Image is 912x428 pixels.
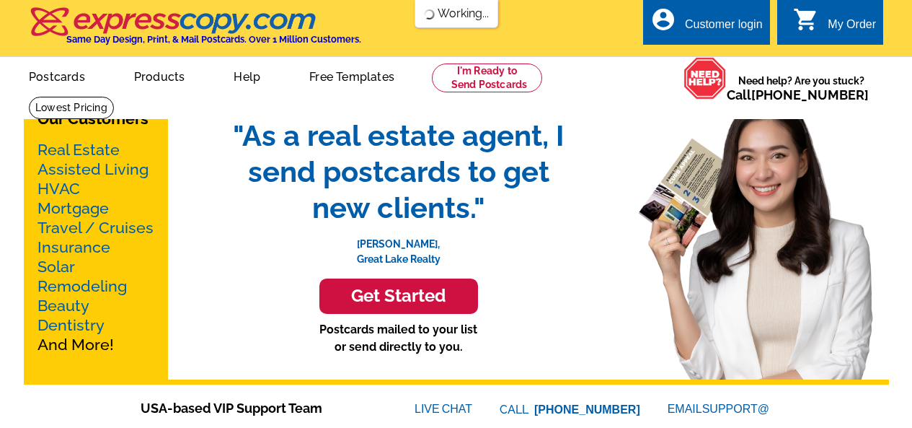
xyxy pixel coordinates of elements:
a: Free Templates [286,58,417,92]
div: My Order [828,18,876,38]
i: shopping_cart [793,6,819,32]
a: account_circle Customer login [650,16,763,34]
a: Real Estate [37,141,120,159]
a: Beauty [37,297,89,315]
p: [PERSON_NAME], Great Lake Realty [218,226,579,267]
font: CALL [500,401,531,419]
a: [PHONE_NUMBER] [751,87,869,102]
a: Assisted Living [37,160,149,178]
p: And More! [37,140,154,354]
div: Customer login [685,18,763,38]
a: Travel / Cruises [37,219,154,237]
a: EMAILSUPPORT@ [668,403,771,415]
font: LIVE [415,401,442,418]
a: Same Day Design, Print, & Mail Postcards. Over 1 Million Customers. [29,17,361,45]
a: Get Started [218,279,579,314]
span: Need help? Are you stuck? [727,74,876,102]
p: Postcards mailed to your list or send directly to you. [218,321,579,356]
a: Help [211,58,283,92]
img: help [683,57,727,100]
img: loading... [423,9,435,20]
a: Dentistry [37,316,105,334]
h3: Get Started [337,286,460,307]
h4: Same Day Design, Print, & Mail Postcards. Over 1 Million Customers. [66,34,361,45]
a: Remodeling [37,277,127,295]
span: "As a real estate agent, I send postcards to get new clients." [218,118,579,226]
a: Products [111,58,208,92]
a: Solar [37,258,75,276]
a: Insurance [37,238,110,256]
a: LIVECHAT [415,403,472,415]
i: account_circle [650,6,676,32]
span: USA-based VIP Support Team [141,398,371,418]
a: [PHONE_NUMBER] [534,403,640,416]
a: Postcards [6,58,108,92]
a: shopping_cart My Order [793,16,876,34]
a: HVAC [37,180,80,198]
span: Call [727,87,869,102]
font: SUPPORT@ [702,401,771,418]
a: Mortgage [37,199,109,217]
